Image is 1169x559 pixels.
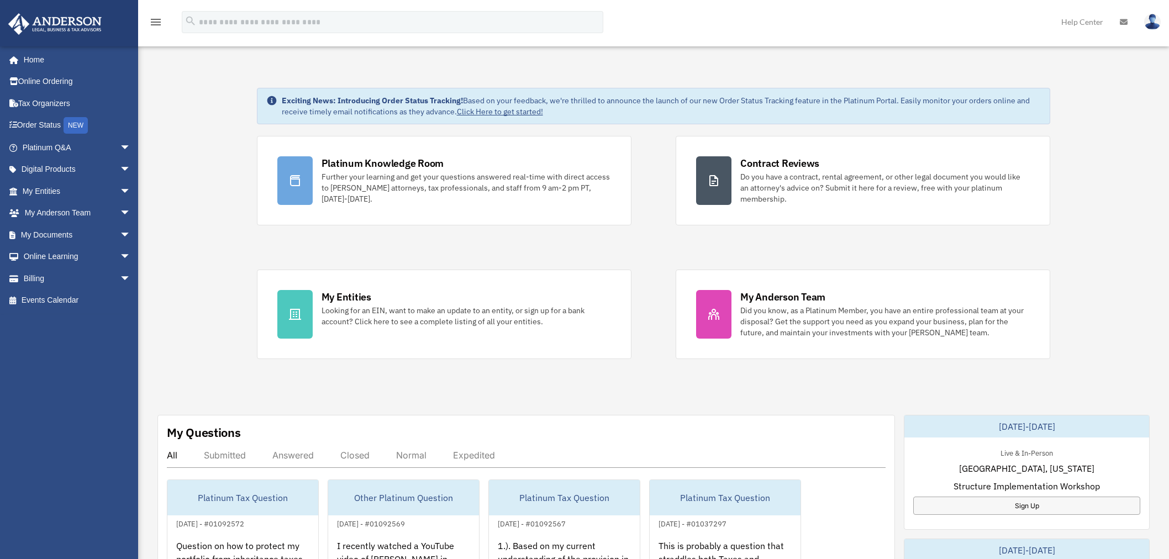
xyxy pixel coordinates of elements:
[322,290,371,304] div: My Entities
[489,517,575,529] div: [DATE] - #01092567
[913,497,1140,515] a: Sign Up
[167,450,177,461] div: All
[8,267,148,289] a: Billingarrow_drop_down
[489,480,640,515] div: Platinum Tax Question
[64,117,88,134] div: NEW
[120,246,142,268] span: arrow_drop_down
[453,450,495,461] div: Expedited
[8,49,142,71] a: Home
[8,180,148,202] a: My Entitiesarrow_drop_down
[1144,14,1161,30] img: User Pic
[8,246,148,268] a: Online Learningarrow_drop_down
[8,136,148,159] a: Platinum Q&Aarrow_drop_down
[257,136,631,225] a: Platinum Knowledge Room Further your learning and get your questions answered real-time with dire...
[650,480,801,515] div: Platinum Tax Question
[120,224,142,246] span: arrow_drop_down
[740,156,819,170] div: Contract Reviews
[8,202,148,224] a: My Anderson Teamarrow_drop_down
[340,450,370,461] div: Closed
[282,95,1041,117] div: Based on your feedback, we're thrilled to announce the launch of our new Order Status Tracking fe...
[120,267,142,290] span: arrow_drop_down
[322,171,611,204] div: Further your learning and get your questions answered real-time with direct access to [PERSON_NAM...
[396,450,426,461] div: Normal
[149,15,162,29] i: menu
[120,159,142,181] span: arrow_drop_down
[8,289,148,312] a: Events Calendar
[8,114,148,137] a: Order StatusNEW
[120,136,142,159] span: arrow_drop_down
[328,480,479,515] div: Other Platinum Question
[185,15,197,27] i: search
[650,517,735,529] div: [DATE] - #01037297
[204,450,246,461] div: Submitted
[120,180,142,203] span: arrow_drop_down
[8,92,148,114] a: Tax Organizers
[954,479,1100,493] span: Structure Implementation Workshop
[904,415,1149,437] div: [DATE]-[DATE]
[120,202,142,225] span: arrow_drop_down
[457,107,543,117] a: Click Here to get started!
[676,270,1050,359] a: My Anderson Team Did you know, as a Platinum Member, you have an entire professional team at your...
[8,224,148,246] a: My Documentsarrow_drop_down
[167,480,318,515] div: Platinum Tax Question
[272,450,314,461] div: Answered
[959,462,1094,475] span: [GEOGRAPHIC_DATA], [US_STATE]
[676,136,1050,225] a: Contract Reviews Do you have a contract, rental agreement, or other legal document you would like...
[322,156,444,170] div: Platinum Knowledge Room
[5,13,105,35] img: Anderson Advisors Platinum Portal
[992,446,1062,458] div: Live & In-Person
[8,71,148,93] a: Online Ordering
[740,290,825,304] div: My Anderson Team
[149,19,162,29] a: menu
[8,159,148,181] a: Digital Productsarrow_drop_down
[282,96,463,106] strong: Exciting News: Introducing Order Status Tracking!
[740,171,1030,204] div: Do you have a contract, rental agreement, or other legal document you would like an attorney's ad...
[167,424,241,441] div: My Questions
[740,305,1030,338] div: Did you know, as a Platinum Member, you have an entire professional team at your disposal? Get th...
[322,305,611,327] div: Looking for an EIN, want to make an update to an entity, or sign up for a bank account? Click her...
[167,517,253,529] div: [DATE] - #01092572
[328,517,414,529] div: [DATE] - #01092569
[257,270,631,359] a: My Entities Looking for an EIN, want to make an update to an entity, or sign up for a bank accoun...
